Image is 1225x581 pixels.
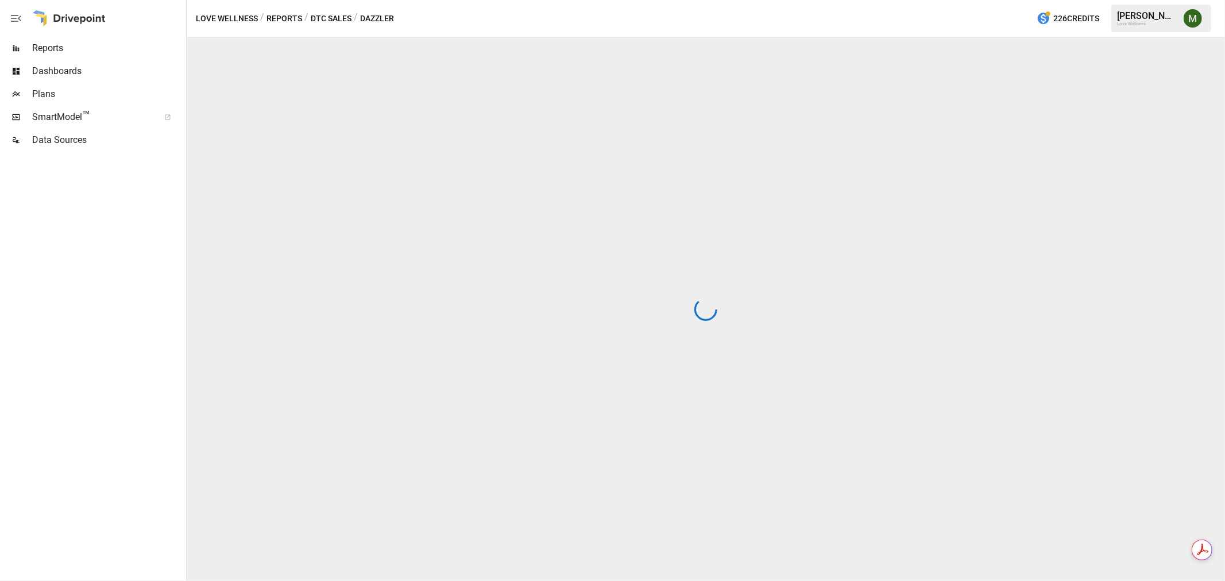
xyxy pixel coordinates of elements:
[1117,10,1177,21] div: [PERSON_NAME]
[82,109,90,123] span: ™
[260,11,264,26] div: /
[32,110,152,124] span: SmartModel
[196,11,258,26] button: Love Wellness
[32,133,184,147] span: Data Sources
[32,41,184,55] span: Reports
[32,64,184,78] span: Dashboards
[1177,2,1209,34] button: Meredith Lacasse
[1032,8,1104,29] button: 226Credits
[266,11,302,26] button: Reports
[1053,11,1099,26] span: 226 Credits
[1117,21,1177,26] div: Love Wellness
[32,87,184,101] span: Plans
[304,11,308,26] div: /
[311,11,351,26] button: DTC Sales
[354,11,358,26] div: /
[1184,9,1202,28] img: Meredith Lacasse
